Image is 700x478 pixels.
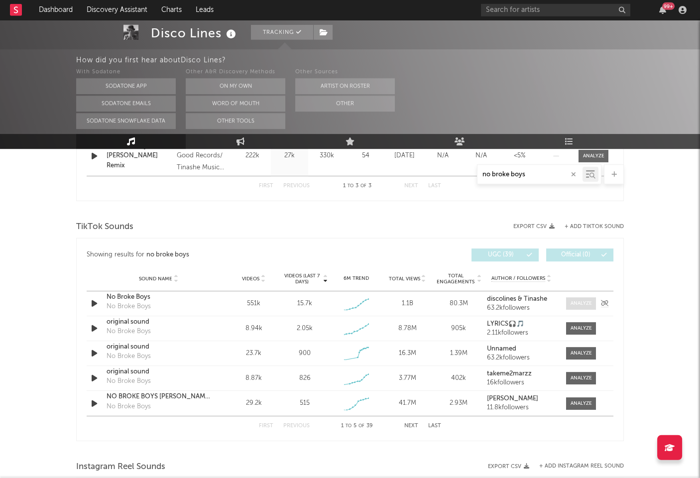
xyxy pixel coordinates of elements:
div: 8.94k [231,324,277,334]
button: Previous [283,423,310,429]
button: First [259,183,273,189]
div: 23.7k [231,349,277,358]
span: to [346,424,351,428]
a: LYRICS🎧🎵 [487,321,556,328]
span: of [358,424,364,428]
div: original sound [107,342,211,352]
button: Last [428,423,441,429]
button: UGC(39) [471,248,539,261]
div: 551k [231,299,277,309]
span: TikTok Sounds [76,221,133,233]
strong: takeme2marzz [487,370,532,377]
div: 402k [436,373,482,383]
span: Author / Followers [491,275,545,282]
div: [DATE] [388,151,421,161]
div: + Add Instagram Reel Sound [529,464,624,469]
div: 1.1B [384,299,431,309]
div: Showing results for [87,248,350,261]
strong: discolines & Tinashe [487,296,547,302]
span: to [348,184,353,188]
div: With Sodatone [76,66,176,78]
button: Sodatone Emails [76,96,176,112]
div: 8.87k [231,373,277,383]
a: takeme2marzz [487,370,556,377]
div: No Broke Boys [107,376,151,386]
div: 900 [299,349,311,358]
div: 1.39M [436,349,482,358]
span: Instagram Reel Sounds [76,461,165,473]
button: Last [428,183,441,189]
div: How did you first hear about Disco Lines ? [76,54,700,66]
span: Official ( 0 ) [553,252,598,258]
div: 63.2k followers [487,355,556,361]
span: UGC ( 39 ) [478,252,524,258]
div: © 2025 Good Good Records/ Tinashe Music Inc. under exclusive license to Nice Life Recording Compa... [177,138,231,174]
div: No Broke Boys [107,302,151,312]
div: 16k followers [487,379,556,386]
button: Next [404,183,418,189]
a: [PERSON_NAME] [487,395,556,402]
div: N/A [465,151,498,161]
span: Videos [242,276,259,282]
strong: [PERSON_NAME] [487,395,538,402]
strong: Unnamed [487,346,516,352]
div: No Broke Boys [107,352,151,361]
div: Other A&R Discovery Methods [186,66,285,78]
div: 15.7k [297,299,312,309]
button: Word Of Mouth [186,96,285,112]
button: Sodatone Snowflake Data [76,113,176,129]
div: 29.2k [231,398,277,408]
div: 905k [436,324,482,334]
div: 2.93M [436,398,482,408]
a: NO BROKE BOYS [PERSON_NAME] REMIX [107,392,211,402]
div: 2.05k [297,324,313,334]
button: + Add TikTok Sound [565,224,624,230]
input: Search for artists [481,4,630,16]
div: 3.77M [384,373,431,383]
strong: LYRICS🎧🎵 [487,321,524,327]
button: Next [404,423,418,429]
span: Total Views [389,276,420,282]
div: 80.3M [436,299,482,309]
a: original sound [107,317,211,327]
button: + Add TikTok Sound [555,224,624,230]
button: Official(0) [546,248,613,261]
div: No Broke Boys [107,327,151,337]
div: 330k [311,151,343,161]
div: 1 5 39 [330,420,384,432]
button: Export CSV [488,464,529,470]
div: 27k [273,151,306,161]
div: 54 [348,151,383,161]
button: First [259,423,273,429]
div: 826 [299,373,311,383]
div: 16.3M [384,349,431,358]
div: 11.8k followers [487,404,556,411]
div: <5% [503,151,536,161]
div: 41.7M [384,398,431,408]
button: Sodatone App [76,78,176,94]
div: 8.78M [384,324,431,334]
div: 99 + [662,2,675,10]
div: No Broke Boys [107,402,151,412]
button: On My Own [186,78,285,94]
a: No Broke Boys [107,292,211,302]
div: 222k [236,151,268,161]
div: 1 3 3 [330,180,384,192]
div: 515 [300,398,310,408]
input: Search by song name or URL [477,171,583,179]
div: 63.2k followers [487,305,556,312]
div: 6M Trend [333,275,379,282]
a: discolines & Tinashe [487,296,556,303]
div: Disco Lines [151,25,238,41]
a: No Broke Boys - [PERSON_NAME] Remix [107,141,172,171]
button: Other Tools [186,113,285,129]
a: original sound [107,367,211,377]
span: of [360,184,366,188]
div: Other Sources [295,66,395,78]
span: Sound Name [139,276,172,282]
button: Export CSV [513,224,555,230]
